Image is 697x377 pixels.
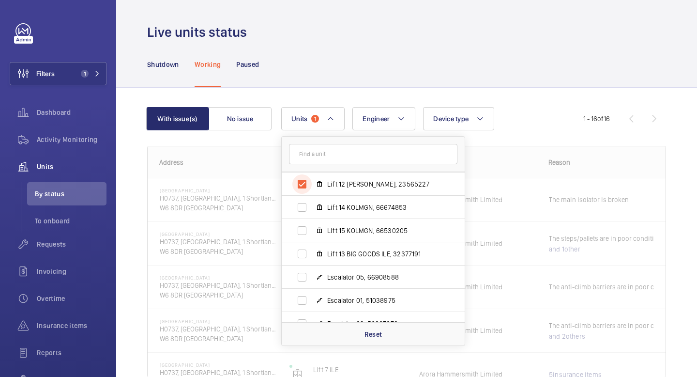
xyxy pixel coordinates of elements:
[291,115,307,123] span: Units
[289,144,457,164] input: Find a unit
[327,203,439,212] span: Lift 14 KOLMGN, 66674853
[10,62,106,85] button: Filters1
[583,115,610,122] span: 1 - 16 16
[311,115,319,123] span: 1
[597,115,604,123] span: of
[423,107,494,130] button: Device type
[364,330,382,339] p: Reset
[35,189,106,199] span: By status
[147,23,253,41] h1: Live units status
[37,294,106,303] span: Overtime
[327,249,439,259] span: Lift 13 BIG GOODS ILE, 32377191
[37,162,106,172] span: Units
[36,69,55,79] span: Filters
[81,70,89,78] span: 1
[37,348,106,358] span: Reports
[195,60,221,69] p: Working
[37,135,106,144] span: Activity Monitoring
[236,60,259,69] p: Paused
[433,115,469,123] span: Device type
[363,115,390,123] span: Engineer
[209,107,272,130] button: No issue
[37,267,106,276] span: Invoicing
[327,226,439,236] span: Lift 15 KOLMGN, 66530205
[147,60,179,69] p: Shutdown
[35,216,106,226] span: To onboard
[281,107,345,130] button: Units1
[327,319,439,329] span: Escalator 02, 56067878
[37,108,106,117] span: Dashboard
[327,179,439,189] span: Lift 12 [PERSON_NAME], 23565227
[327,296,439,305] span: Escalator 01, 51038975
[352,107,415,130] button: Engineer
[327,272,439,282] span: Escalator 05, 66908588
[37,321,106,330] span: Insurance items
[146,107,209,130] button: With issue(s)
[37,239,106,249] span: Requests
